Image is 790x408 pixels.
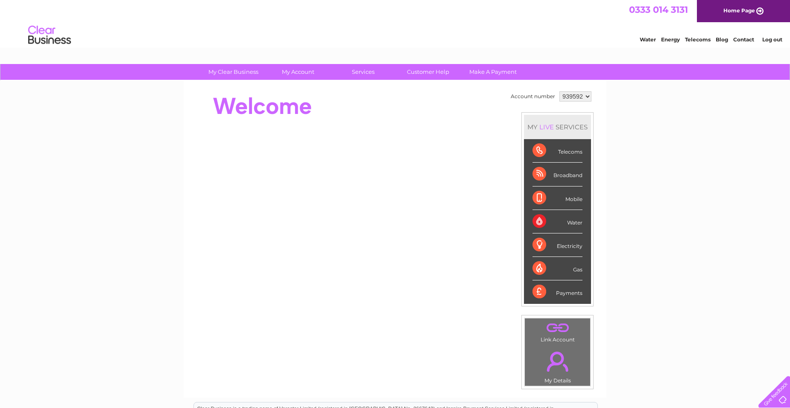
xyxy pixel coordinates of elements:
td: Account number [509,89,557,104]
div: MY SERVICES [524,115,591,139]
a: Services [328,64,398,80]
div: Mobile [533,187,582,210]
td: Link Account [524,318,591,345]
a: Energy [661,36,680,43]
a: Water [640,36,656,43]
a: Customer Help [393,64,463,80]
img: logo.png [28,22,71,48]
div: Gas [533,257,582,280]
a: Log out [762,36,782,43]
a: My Clear Business [198,64,269,80]
div: Payments [533,280,582,303]
td: My Details [524,344,591,386]
a: Make A Payment [458,64,528,80]
div: Electricity [533,233,582,257]
a: . [527,321,588,335]
a: Telecoms [685,36,711,43]
div: LIVE [538,123,556,131]
a: My Account [263,64,334,80]
a: . [527,347,588,376]
div: Clear Business is a trading name of Verastar Limited (registered in [GEOGRAPHIC_DATA] No. 3667643... [194,5,597,41]
a: Contact [733,36,754,43]
a: 0333 014 3131 [629,4,688,15]
a: Blog [716,36,728,43]
div: Water [533,210,582,233]
div: Telecoms [533,139,582,163]
div: Broadband [533,163,582,186]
